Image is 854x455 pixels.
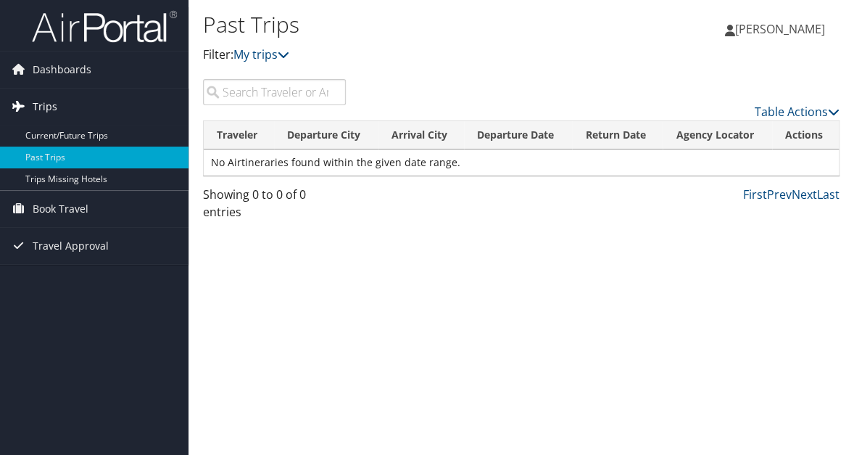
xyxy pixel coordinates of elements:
[33,191,88,227] span: Book Travel
[755,104,840,120] a: Table Actions
[33,89,57,125] span: Trips
[204,149,839,176] td: No Airtineraries found within the given date range.
[572,121,663,149] th: Return Date: activate to sort column ascending
[203,46,627,65] p: Filter:
[817,186,840,202] a: Last
[33,52,91,88] span: Dashboards
[792,186,817,202] a: Next
[204,121,274,149] th: Traveler: activate to sort column ascending
[725,7,840,51] a: [PERSON_NAME]
[378,121,465,149] th: Arrival City: activate to sort column ascending
[735,21,825,37] span: [PERSON_NAME]
[203,186,346,228] div: Showing 0 to 0 of 0 entries
[767,186,792,202] a: Prev
[464,121,572,149] th: Departure Date: activate to sort column ascending
[274,121,378,149] th: Departure City: activate to sort column ascending
[203,79,346,105] input: Search Traveler or Arrival City
[772,121,839,149] th: Actions
[32,9,177,44] img: airportal-logo.png
[33,228,109,264] span: Travel Approval
[743,186,767,202] a: First
[203,9,627,40] h1: Past Trips
[233,46,289,62] a: My trips
[663,121,771,149] th: Agency Locator: activate to sort column ascending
